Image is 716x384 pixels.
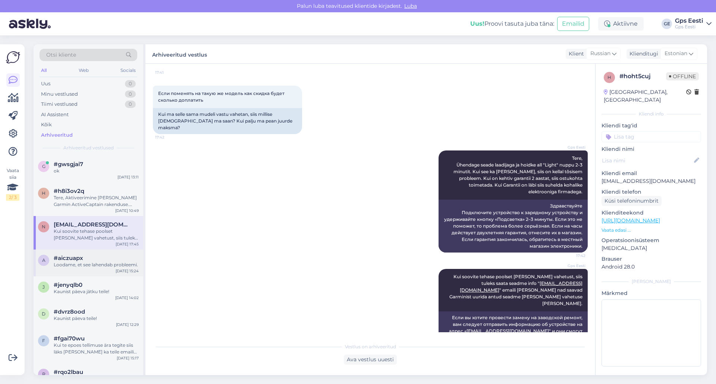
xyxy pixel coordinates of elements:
[604,88,686,104] div: [GEOGRAPHIC_DATA], [GEOGRAPHIC_DATA]
[46,51,76,59] span: Otsi kliente
[125,80,136,88] div: 0
[54,255,83,261] span: #aiczuapx
[54,342,139,355] div: Kui te epoes tellimuse ära tegite siis läks [PERSON_NAME] ka teile emaili [PERSON_NAME], et saate...
[54,194,139,208] div: Tere, Aktiveerimine [PERSON_NAME] Garmin ActiveCaptain rakenduse. [URL][DOMAIN_NAME]
[158,91,286,103] span: Если поменять на такую же модель как скидка будет сколько доплатить
[467,328,549,334] a: [EMAIL_ADDRESS][DOMAIN_NAME]
[602,244,701,252] p: [MEDICAL_DATA]
[41,131,73,139] div: Arhiveeritud
[54,188,84,194] span: #h8i3ov2q
[54,288,139,295] div: Kaunist päeva jätku teile!
[619,72,666,81] div: # hoht5cuj
[41,111,69,118] div: AI Assistent
[42,338,45,343] span: f
[42,164,45,169] span: g
[665,50,687,58] span: Estonian
[402,3,419,9] span: Luba
[470,20,484,27] b: Uus!
[602,145,701,153] p: Kliendi nimi
[116,241,139,247] div: [DATE] 17:45
[155,134,183,140] span: 17:42
[602,217,660,224] a: [URL][DOMAIN_NAME]
[607,74,611,80] span: h
[115,295,139,301] div: [DATE] 14:02
[119,66,137,75] div: Socials
[602,156,693,165] input: Lisa nimi
[41,121,52,128] div: Kõik
[439,311,588,351] div: Если вы хотите провести замену на заводской ремонт, вам следует отправить информацию об устройств...
[54,168,139,174] div: ok
[115,208,139,213] div: [DATE] 10:49
[54,228,139,241] div: Kui soovite tehase poolset [PERSON_NAME] vahetust, siis tuleks saata seadme info "[EMAIL_ADDRESS]...
[63,145,114,151] span: Arhiveeritud vestlused
[117,355,139,361] div: [DATE] 15:17
[344,355,397,365] div: Ava vestlus uuesti
[590,50,610,58] span: Russian
[602,209,701,217] p: Klienditeekond
[40,66,48,75] div: All
[125,91,136,98] div: 0
[41,91,78,98] div: Minu vestlused
[626,50,658,58] div: Klienditugi
[54,369,83,375] span: #rqo2lbau
[42,224,45,229] span: N
[598,17,644,31] div: Aktiivne
[42,371,45,377] span: r
[558,263,585,269] span: Gps Eesti
[662,19,672,29] div: GE
[117,174,139,180] div: [DATE] 13:11
[602,122,701,130] p: Kliendi tag'id
[54,261,139,268] div: Loodame, et see lahendab probleemi.
[42,190,45,196] span: h
[470,19,554,28] div: Proovi tasuta juba täna:
[54,335,85,342] span: #fgai70wu
[439,200,588,253] div: Здравствуйте Подключите устройство к зарядному устройству и удерживайте кнопку «Подсветка» 2–3 ми...
[41,80,50,88] div: Uus
[43,284,45,290] span: j
[602,131,701,142] input: Lisa tag
[675,24,703,30] div: Gps Eesti
[602,227,701,234] p: Vaata edasi ...
[54,308,85,315] span: #dvrz8ood
[345,343,396,350] span: Vestlus on arhiveeritud
[666,72,699,80] span: Offline
[675,18,712,30] a: Gps EestiGps Eesti
[566,50,584,58] div: Klient
[602,263,701,271] p: Android 28.0
[6,50,20,64] img: Askly Logo
[42,257,45,263] span: a
[6,167,19,201] div: Vaata siia
[675,18,703,24] div: Gps Eesti
[602,237,701,244] p: Operatsioonisüsteem
[557,17,589,31] button: Emailid
[558,145,585,150] span: Gps Eesti
[152,49,207,59] label: Arhiveeritud vestlus
[42,311,45,317] span: d
[602,111,701,117] div: Kliendi info
[54,282,82,288] span: #jenyqlb0
[54,161,83,168] span: #gwsgjai7
[558,253,585,258] span: 17:42
[602,196,662,206] div: Küsi telefoninumbrit
[155,70,183,75] span: 17:41
[602,177,701,185] p: [EMAIL_ADDRESS][DOMAIN_NAME]
[6,194,19,201] div: 2 / 3
[116,322,139,327] div: [DATE] 12:29
[153,108,302,134] div: Kui ma selle sama mudeli vastu vahetan, siis millise [DEMOGRAPHIC_DATA] ma saan? Kui palju ma pea...
[54,315,139,322] div: Kaunist päeva teile!
[602,278,701,285] div: [PERSON_NAME]
[602,289,701,297] p: Märkmed
[41,101,78,108] div: Tiimi vestlused
[116,268,139,274] div: [DATE] 15:24
[125,101,136,108] div: 0
[54,221,131,228] span: Norskgull.igor@gmail.com
[77,66,90,75] div: Web
[602,169,701,177] p: Kliendi email
[602,188,701,196] p: Kliendi telefon
[449,274,584,306] span: Kui soovite tehase poolset [PERSON_NAME] vahetust, siis tuleks saata seadme info " " emaili [PERS...
[602,255,701,263] p: Brauser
